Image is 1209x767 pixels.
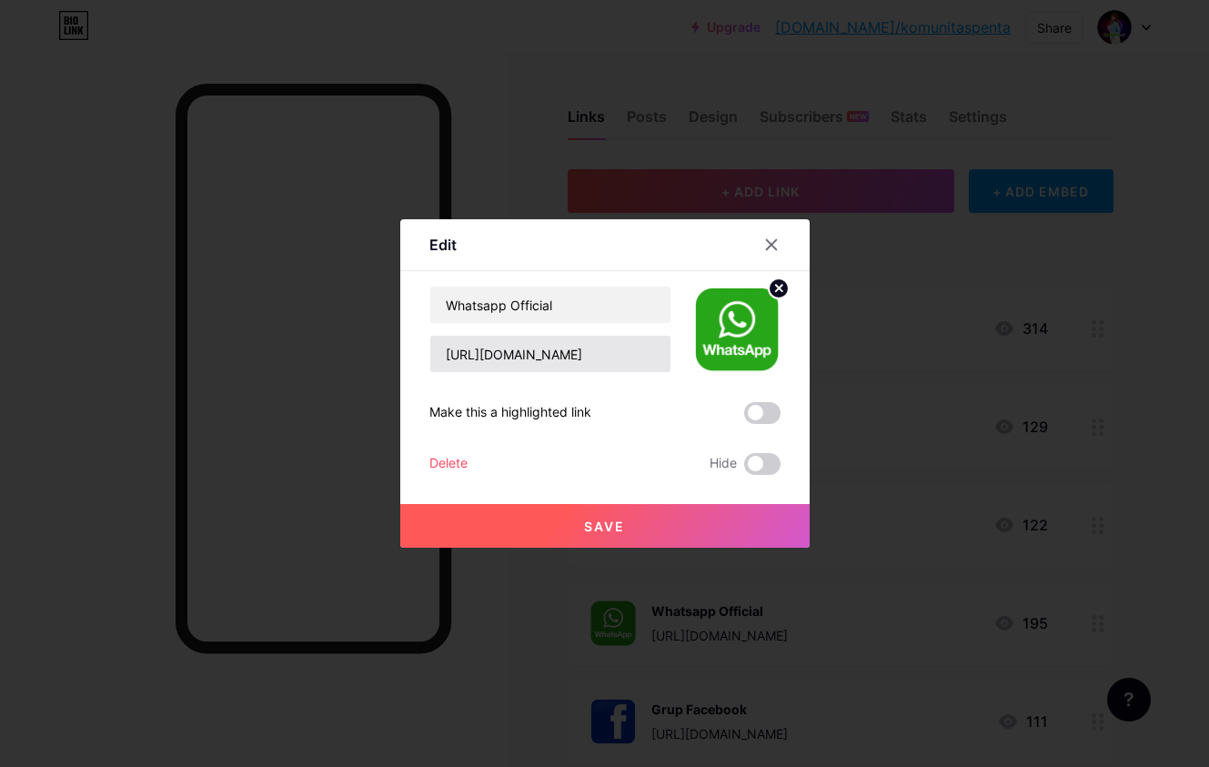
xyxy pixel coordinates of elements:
[429,402,591,424] div: Make this a highlighted link
[400,504,810,548] button: Save
[429,234,457,256] div: Edit
[430,287,670,323] input: Title
[584,519,625,534] span: Save
[430,336,670,372] input: URL
[710,453,737,475] span: Hide
[693,286,781,373] img: link_thumbnail
[429,453,468,475] div: Delete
